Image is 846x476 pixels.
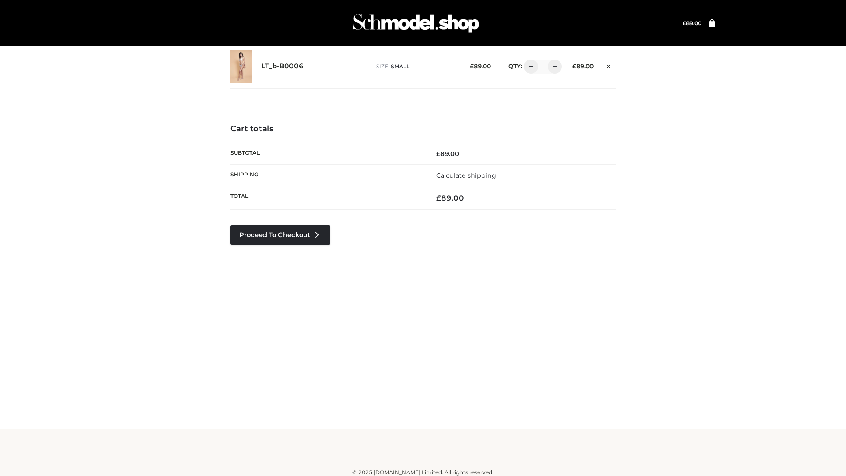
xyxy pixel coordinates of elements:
span: SMALL [391,63,409,70]
a: LT_b-B0006 [261,62,304,71]
p: size : [376,63,456,71]
div: QTY: [500,59,559,74]
span: £ [436,150,440,158]
img: Schmodel Admin 964 [350,6,482,41]
span: £ [436,193,441,202]
a: Proceed to Checkout [230,225,330,245]
th: Subtotal [230,143,423,164]
span: £ [572,63,576,70]
span: £ [683,20,686,26]
bdi: 89.00 [572,63,594,70]
bdi: 89.00 [436,193,464,202]
img: LT_b-B0006 - SMALL [230,50,252,83]
a: Remove this item [602,59,616,71]
a: Calculate shipping [436,171,496,179]
a: £89.00 [683,20,701,26]
bdi: 89.00 [683,20,701,26]
span: £ [470,63,474,70]
th: Shipping [230,164,423,186]
th: Total [230,186,423,210]
h4: Cart totals [230,124,616,134]
bdi: 89.00 [436,150,459,158]
bdi: 89.00 [470,63,491,70]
